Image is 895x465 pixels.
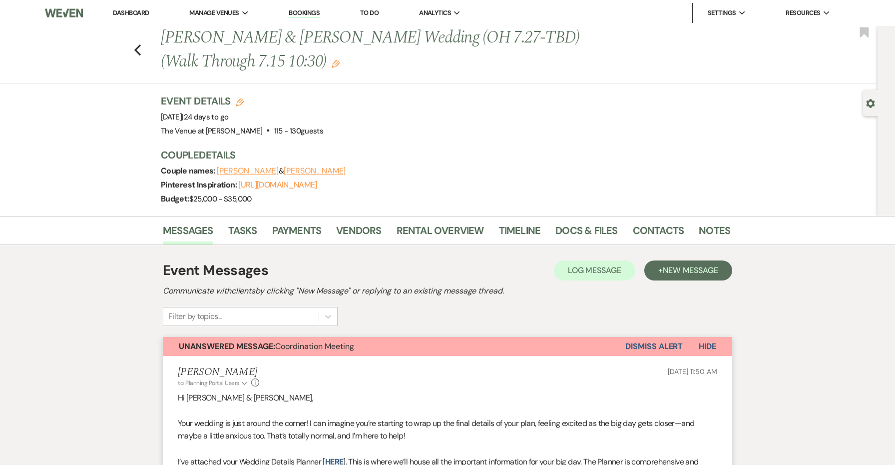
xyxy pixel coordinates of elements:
button: Hide [683,337,732,356]
span: [DATE] 11:50 AM [668,367,717,376]
a: Notes [699,222,730,244]
span: The Venue at [PERSON_NAME] [161,126,262,136]
button: Unanswered Message:Coordination Meeting [163,337,625,356]
a: Docs & Files [555,222,617,244]
a: Messages [163,222,213,244]
span: 24 days to go [184,112,229,122]
button: Edit [332,59,340,68]
span: Log Message [568,265,621,275]
span: | [182,112,228,122]
span: Resources [786,8,820,18]
span: & [217,166,346,176]
strong: Unanswered Message: [179,341,275,351]
button: Dismiss Alert [625,337,683,356]
a: Dashboard [113,8,149,17]
a: Timeline [499,222,541,244]
span: Budget: [161,193,189,204]
span: Settings [708,8,736,18]
a: [URL][DOMAIN_NAME] [238,179,317,190]
h2: Communicate with clients by clicking "New Message" or replying to an existing message thread. [163,285,732,297]
span: [DATE] [161,112,228,122]
a: Vendors [336,222,381,244]
a: Rental Overview [397,222,484,244]
span: Hide [699,341,716,351]
h3: Event Details [161,94,323,108]
h5: [PERSON_NAME] [178,366,259,378]
span: 115 - 130 guests [274,126,323,136]
span: to: Planning Portal Users [178,379,239,387]
button: [PERSON_NAME] [284,167,346,175]
span: $25,000 - $35,000 [189,194,252,204]
a: Tasks [228,222,257,244]
a: To Do [360,8,379,17]
button: +New Message [644,260,732,280]
h1: [PERSON_NAME] & [PERSON_NAME] Wedding (OH 7.27-TBD) (Walk Through 7.15 10:30) [161,26,608,73]
img: Weven Logo [45,2,83,23]
button: to: Planning Portal Users [178,378,249,387]
span: Pinterest Inspiration: [161,179,238,190]
div: Filter by topics... [168,310,222,322]
span: Coordination Meeting [179,341,354,351]
a: Payments [272,222,322,244]
span: Your wedding is just around the corner! I can imagine you’re starting to wrap up the final detail... [178,418,694,441]
h1: Event Messages [163,260,268,281]
a: Bookings [289,8,320,18]
button: [PERSON_NAME] [217,167,279,175]
span: New Message [663,265,718,275]
button: Log Message [554,260,635,280]
a: Contacts [633,222,684,244]
span: Couple names: [161,165,217,176]
h3: Couple Details [161,148,720,162]
button: Open lead details [866,98,875,107]
p: Hi [PERSON_NAME] & [PERSON_NAME], [178,391,717,404]
span: Analytics [419,8,451,18]
span: Manage Venues [189,8,239,18]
